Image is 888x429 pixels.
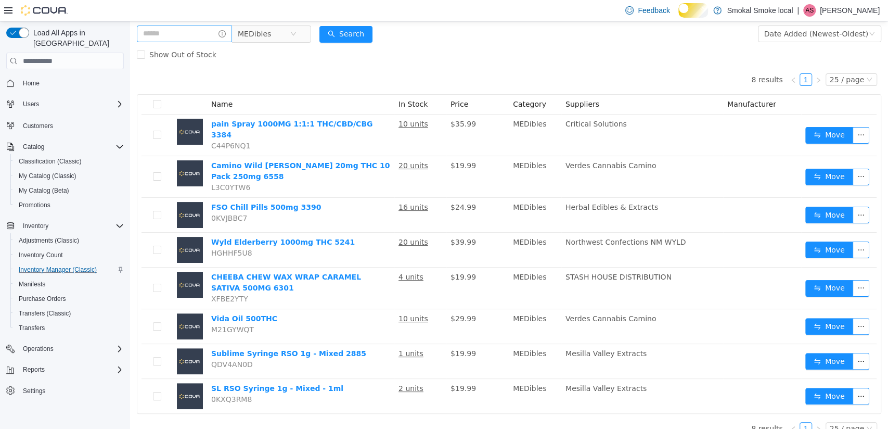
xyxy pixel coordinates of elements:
[435,182,528,190] span: Herbal Edibles & Extracts
[15,184,124,197] span: My Catalog (Beta)
[15,307,124,320] span: Transfers (Classic)
[675,106,723,122] button: icon: swapMove
[320,79,338,87] span: Price
[81,193,117,201] span: 0KVJBBC7
[15,263,101,276] a: Inventory Manager (Classic)
[19,236,79,245] span: Adjustments (Classic)
[268,293,298,301] u: 10 units
[268,140,298,148] u: 20 units
[660,56,666,62] i: icon: left
[10,321,128,335] button: Transfers
[47,139,73,165] img: Camino Wild Berry 20mg THC 10 Pack 250mg 6558 placeholder
[621,401,652,413] li: 8 results
[383,79,416,87] span: Category
[2,97,128,111] button: Users
[19,251,63,259] span: Inventory Count
[435,328,517,336] span: Mesilla Valley Extracts
[15,249,124,261] span: Inventory Count
[2,118,128,133] button: Customers
[320,251,346,260] span: $19.99
[379,358,431,392] td: MEDibles
[81,363,213,371] a: SL RSO Syringe 1g - Mixed - 1ml
[47,181,73,207] img: FSO Chill Pills 500mg 3390 placeholder
[81,98,242,118] a: pain Spray 1000MG 1:1:1 THC/CBD/CBG 3384
[320,217,346,225] span: $39.99
[81,162,120,170] span: L3C0YTW6
[2,75,128,91] button: Home
[736,55,742,62] i: icon: down
[15,234,124,247] span: Adjustments (Classic)
[10,169,128,183] button: My Catalog (Classic)
[2,342,128,356] button: Operations
[15,29,91,37] span: Show Out of Stock
[723,185,739,202] button: icon: ellipsis
[675,367,723,383] button: icon: swapMove
[820,4,880,17] p: [PERSON_NAME]
[189,5,242,21] button: icon: searchSearch
[320,293,346,301] span: $29.99
[268,363,293,371] u: 2 units
[723,147,739,164] button: icon: ellipsis
[23,222,48,230] span: Inventory
[621,52,652,65] li: 8 results
[15,155,124,168] span: Classification (Classic)
[675,147,723,164] button: icon: swapMove
[435,79,469,87] span: Suppliers
[23,143,44,151] span: Catalog
[435,251,542,260] span: STASH HOUSE DISTRIBUTION
[15,199,55,211] a: Promotions
[670,401,681,413] a: 1
[675,220,723,237] button: icon: swapMove
[320,140,346,148] span: $19.99
[727,4,793,17] p: Smokal Smoke local
[700,53,734,64] div: 25 / page
[19,343,124,355] span: Operations
[805,4,814,17] span: AS
[670,52,682,65] li: 1
[19,385,49,397] a: Settings
[19,295,66,303] span: Purchase Orders
[88,9,96,16] i: icon: info-circle
[15,307,75,320] a: Transfers (Classic)
[21,5,68,16] img: Cova
[435,98,497,107] span: Critical Solutions
[81,228,122,236] span: HGHHF5U8
[15,278,124,291] span: Manifests
[435,293,526,301] span: Verdes Cannabis Camino
[29,28,124,48] span: Load All Apps in [GEOGRAPHIC_DATA]
[723,367,739,383] button: icon: ellipsis
[685,56,691,62] i: icon: right
[15,170,124,182] span: My Catalog (Classic)
[15,249,67,261] a: Inventory Count
[268,182,298,190] u: 16 units
[379,93,431,135] td: MEDibles
[15,293,70,305] a: Purchase Orders
[19,119,124,132] span: Customers
[15,170,81,182] a: My Catalog (Classic)
[15,278,49,291] a: Manifests
[23,345,54,353] span: Operations
[320,328,346,336] span: $19.99
[81,140,260,159] a: Camino Wild [PERSON_NAME] 20mg THC 10 Pack 250mg 6558
[268,251,293,260] u: 4 units
[19,77,124,90] span: Home
[435,217,556,225] span: Northwest Confections NM WYLD
[15,322,124,334] span: Transfers
[10,292,128,306] button: Purchase Orders
[723,259,739,275] button: icon: ellipsis
[15,155,86,168] a: Classification (Classic)
[15,234,83,247] a: Adjustments (Classic)
[47,292,73,318] img: Vida Oil 500THC placeholder
[723,220,739,237] button: icon: ellipsis
[670,53,681,64] a: 1
[23,387,45,395] span: Settings
[10,154,128,169] button: Classification (Classic)
[320,363,346,371] span: $19.99
[81,79,102,87] span: Name
[47,327,73,353] img: Sublime Syringe RSO 1g - Mixed 2885 placeholder
[19,220,53,232] button: Inventory
[19,220,124,232] span: Inventory
[15,199,124,211] span: Promotions
[675,185,723,202] button: icon: swapMove
[700,401,734,413] div: 25 / page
